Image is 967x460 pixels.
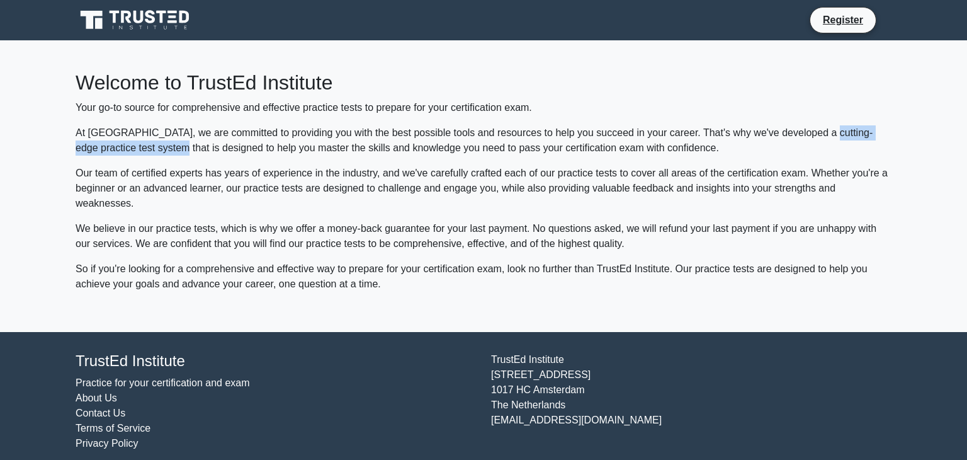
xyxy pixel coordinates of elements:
[815,12,871,28] a: Register
[76,423,150,434] a: Terms of Service
[76,408,125,418] a: Contact Us
[76,377,250,388] a: Practice for your certification and exam
[76,125,891,156] p: At [GEOGRAPHIC_DATA], we are committed to providing you with the best possible tools and resource...
[76,221,891,251] p: We believe in our practice tests, which is why we offer a money-back guarantee for your last paym...
[76,166,891,211] p: Our team of certified experts has years of experience in the industry, and we've carefully crafte...
[76,71,891,95] h2: Welcome to TrustEd Institute
[76,262,891,292] p: So if you're looking for a comprehensive and effective way to prepare for your certification exam...
[76,438,139,449] a: Privacy Policy
[76,352,476,371] h4: TrustEd Institute
[483,352,899,451] div: TrustEd Institute [STREET_ADDRESS] 1017 HC Amsterdam The Netherlands [EMAIL_ADDRESS][DOMAIN_NAME]
[76,393,117,403] a: About Us
[76,100,891,115] p: Your go-to source for comprehensive and effective practice tests to prepare for your certificatio...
